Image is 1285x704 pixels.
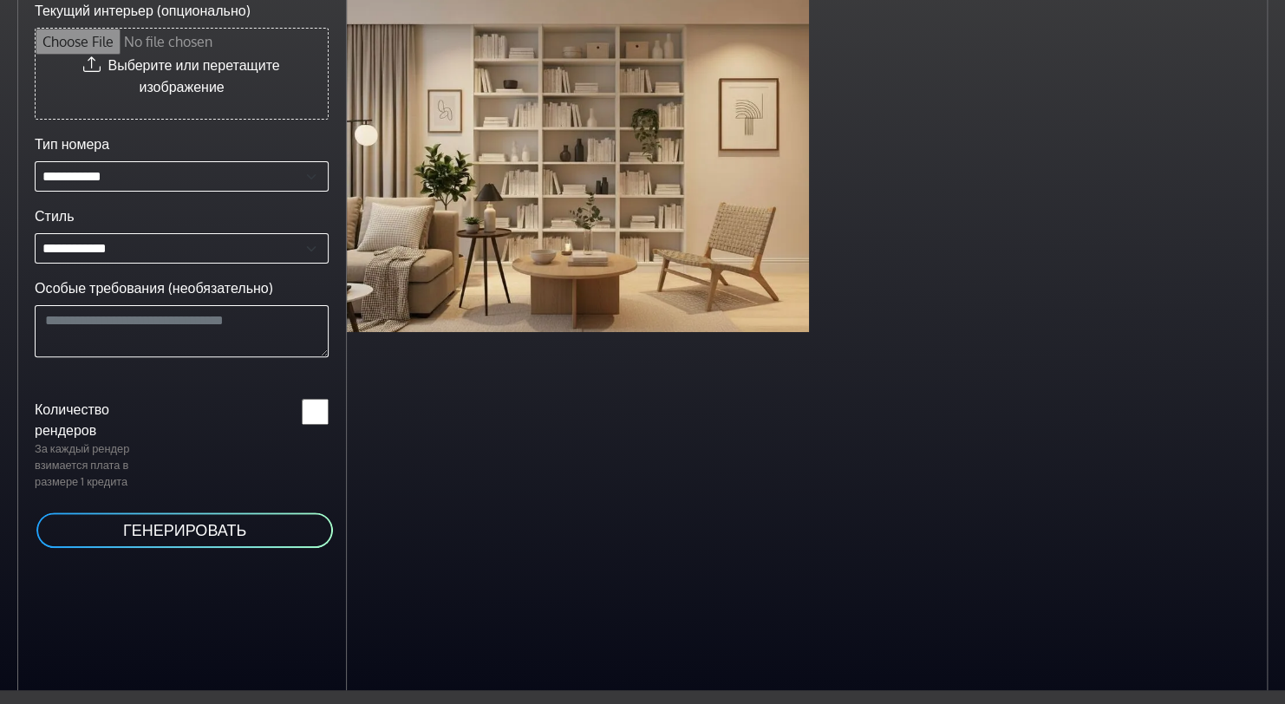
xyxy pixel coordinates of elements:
[123,520,246,539] ya-tr-span: ГЕНЕРИРОВАТЬ
[35,279,273,297] ya-tr-span: Особые требования (необязательно)
[35,135,109,153] ya-tr-span: Тип номера
[35,511,335,550] button: ГЕНЕРИРОВАТЬ
[35,401,109,439] ya-tr-span: Количество рендеров
[35,441,129,488] ya-tr-span: За каждый рендер взимается плата в размере 1 кредита
[35,207,75,225] ya-tr-span: Стиль
[35,2,251,19] ya-tr-span: Текущий интерьер (опционально)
